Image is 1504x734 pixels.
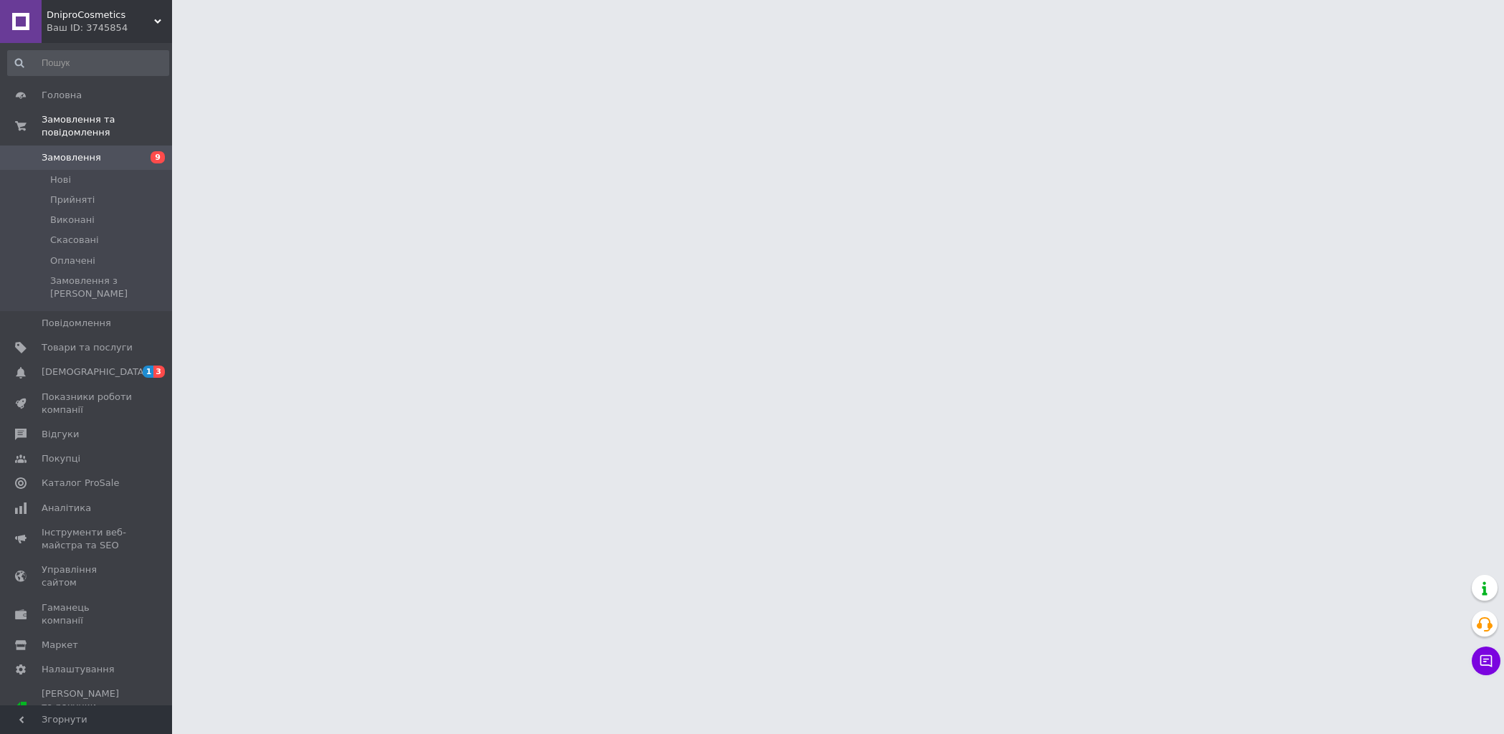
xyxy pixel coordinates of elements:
button: Чат з покупцем [1472,647,1500,675]
span: Замовлення з [PERSON_NAME] [50,275,168,300]
span: 3 [153,366,165,378]
span: Нові [50,173,71,186]
span: Відгуки [42,428,79,441]
span: Головна [42,89,82,102]
span: Маркет [42,639,78,652]
span: [DEMOGRAPHIC_DATA] [42,366,148,378]
span: Скасовані [50,234,99,247]
span: Інструменти веб-майстра та SEO [42,526,133,552]
span: Прийняті [50,194,95,206]
span: 9 [151,151,165,163]
span: Налаштування [42,663,115,676]
span: Аналітика [42,502,91,515]
span: Покупці [42,452,80,465]
div: Ваш ID: 3745854 [47,22,172,34]
span: Гаманець компанії [42,601,133,627]
span: Каталог ProSale [42,477,119,490]
span: [PERSON_NAME] та рахунки [42,687,133,727]
span: Замовлення [42,151,101,164]
input: Пошук [7,50,169,76]
span: Управління сайтом [42,563,133,589]
span: Показники роботи компанії [42,391,133,416]
span: Товари та послуги [42,341,133,354]
span: 1 [143,366,154,378]
span: Замовлення та повідомлення [42,113,172,139]
span: DniproCosmetics [47,9,154,22]
span: Повідомлення [42,317,111,330]
span: Оплачені [50,254,95,267]
span: Виконані [50,214,95,227]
